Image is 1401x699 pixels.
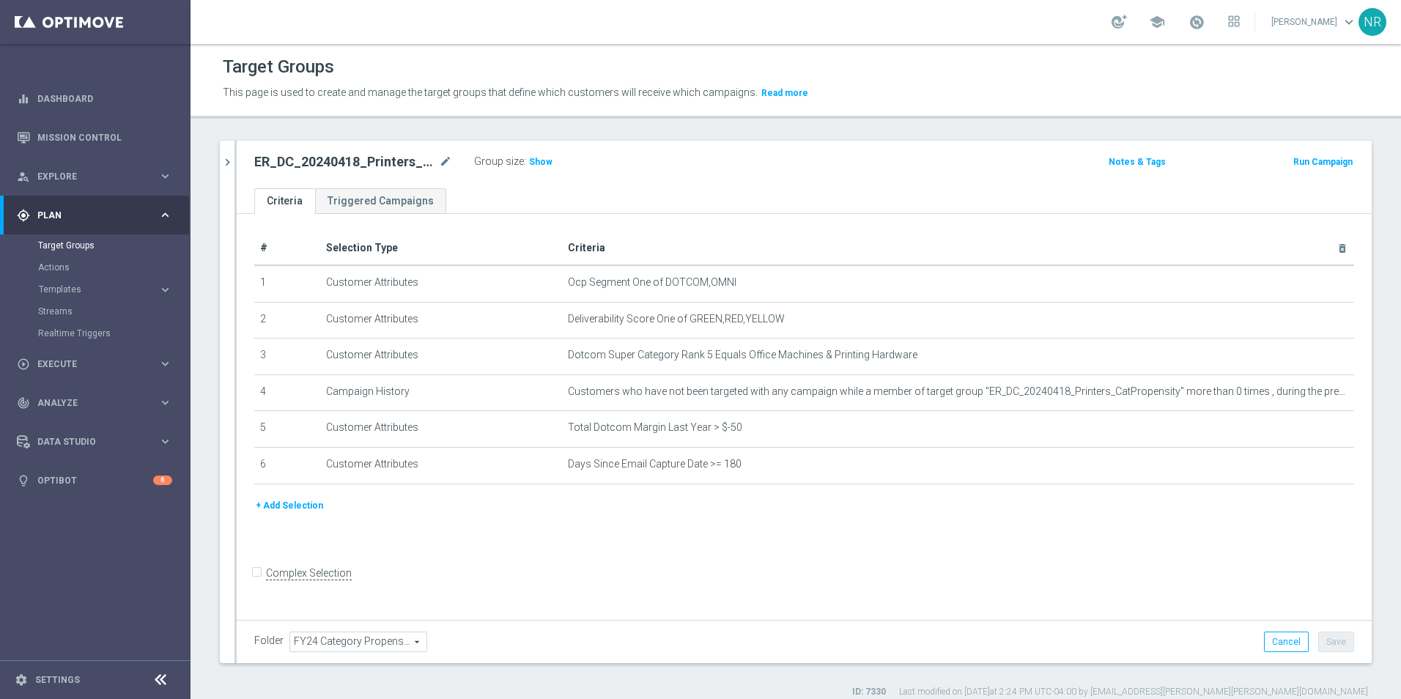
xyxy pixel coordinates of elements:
[1107,154,1167,170] button: Notes & Tags
[1318,632,1354,652] button: Save
[568,276,736,289] span: Ocp Segment One of DOTCOM,OMNI
[852,686,886,698] label: ID: 7330
[17,92,30,106] i: equalizer
[1359,8,1386,36] div: NR
[524,155,526,168] label: :
[158,169,172,183] i: keyboard_arrow_right
[37,118,172,157] a: Mission Control
[1264,632,1309,652] button: Cancel
[439,153,452,171] i: mode_edit
[568,349,917,361] span: Dotcom Super Category Rank 5 Equals Office Machines & Printing Hardware
[38,322,189,344] div: Realtime Triggers
[223,56,334,78] h1: Target Groups
[38,256,189,278] div: Actions
[254,411,320,448] td: 5
[16,358,173,370] button: play_circle_outline Execute keyboard_arrow_right
[254,153,436,171] h2: ER_DC_20240418_Printers_CatPropensity
[474,155,524,168] label: Group size
[568,242,605,254] span: Criteria
[16,93,173,105] button: equalizer Dashboard
[320,302,562,339] td: Customer Attributes
[254,265,320,302] td: 1
[158,357,172,371] i: keyboard_arrow_right
[266,566,352,580] label: Complex Selection
[1292,154,1354,170] button: Run Campaign
[38,306,152,317] a: Streams
[568,313,785,325] span: Deliverability Score One of GREEN,RED,YELLOW
[320,447,562,484] td: Customer Attributes
[39,285,158,294] div: Templates
[37,360,158,369] span: Execute
[16,210,173,221] button: gps_fixed Plan keyboard_arrow_right
[221,155,234,169] i: chevron_right
[254,635,284,647] label: Folder
[17,170,30,183] i: person_search
[320,232,562,265] th: Selection Type
[39,285,144,294] span: Templates
[17,474,30,487] i: lightbulb
[37,172,158,181] span: Explore
[158,434,172,448] i: keyboard_arrow_right
[15,673,28,687] i: settings
[158,283,172,297] i: keyboard_arrow_right
[38,278,189,300] div: Templates
[38,300,189,322] div: Streams
[254,339,320,375] td: 3
[158,208,172,222] i: keyboard_arrow_right
[320,265,562,302] td: Customer Attributes
[254,447,320,484] td: 6
[38,240,152,251] a: Target Groups
[38,328,152,339] a: Realtime Triggers
[17,170,158,183] div: Explore
[1270,11,1359,33] a: [PERSON_NAME]keyboard_arrow_down
[37,399,158,407] span: Analyze
[17,435,158,448] div: Data Studio
[17,358,158,371] div: Execute
[17,209,158,222] div: Plan
[1149,14,1165,30] span: school
[37,461,153,500] a: Optibot
[16,436,173,448] button: Data Studio keyboard_arrow_right
[37,437,158,446] span: Data Studio
[17,118,172,157] div: Mission Control
[320,374,562,411] td: Campaign History
[17,396,158,410] div: Analyze
[254,374,320,411] td: 4
[38,284,173,295] button: Templates keyboard_arrow_right
[254,232,320,265] th: #
[568,421,742,434] span: Total Dotcom Margin Last Year > $-50
[17,396,30,410] i: track_changes
[223,86,758,98] span: This page is used to create and manage the target groups that define which customers will receive...
[38,262,152,273] a: Actions
[254,498,325,514] button: + Add Selection
[17,209,30,222] i: gps_fixed
[158,396,172,410] i: keyboard_arrow_right
[320,411,562,448] td: Customer Attributes
[35,676,80,684] a: Settings
[254,188,315,214] a: Criteria
[320,339,562,375] td: Customer Attributes
[254,302,320,339] td: 2
[37,79,172,118] a: Dashboard
[17,461,172,500] div: Optibot
[568,385,1348,398] span: Customers who have not been targeted with any campaign while a member of target group "ER_DC_2024...
[1337,243,1348,254] i: delete_forever
[16,475,173,487] button: lightbulb Optibot 6
[16,171,173,182] button: person_search Explore keyboard_arrow_right
[17,358,30,371] i: play_circle_outline
[568,458,742,470] span: Days Since Email Capture Date >= 180
[17,79,172,118] div: Dashboard
[16,397,173,409] button: track_changes Analyze keyboard_arrow_right
[38,234,189,256] div: Target Groups
[16,132,173,144] button: Mission Control
[153,476,172,485] div: 6
[1341,14,1357,30] span: keyboard_arrow_down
